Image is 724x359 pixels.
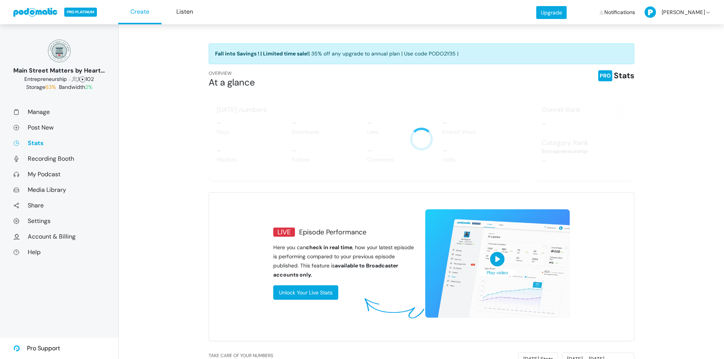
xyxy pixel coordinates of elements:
[13,232,105,240] a: Account & Billing
[645,6,656,18] img: P-50-ab8a3cff1f42e3edaa744736fdbd136011fc75d0d07c0e6946c3d5a70d29199b.png
[13,170,105,178] a: My Podcast
[13,186,105,194] a: Media Library
[48,40,71,62] img: 150x150_17130234.png
[612,71,634,81] span: Stats
[273,228,295,237] div: LIVE
[645,1,711,24] a: [PERSON_NAME]
[13,248,105,256] a: Help
[306,244,352,251] strong: check in real time
[13,201,105,209] a: Share
[13,108,105,116] a: Manage
[604,1,635,24] span: Notifications
[72,76,78,82] span: Followers
[273,285,338,300] a: Unlock Your Live Stats
[425,209,570,318] img: realtime_video_pitch-3a2df44a71a6b94019c72be9f4f79a03e187bdc9cc7d2e775cfc0a4520886967.webp
[24,76,67,82] span: Business: Entrepreneurship
[209,70,418,76] h5: OVERVIEW
[273,228,418,237] h3: Episode Performance
[13,139,105,147] a: Stats
[64,8,97,17] span: PRO PLATINUM
[13,217,105,225] a: Settings
[209,43,634,64] a: Fall into Savings ! | Limited time sale!| 35% off any upgrade to annual plan | Use code PODO2Y35 |
[662,1,705,24] span: [PERSON_NAME]
[13,66,105,75] div: Main Street Matters by Heart on [GEOGRAPHIC_DATA]
[118,0,162,24] a: Create
[273,243,418,279] p: Here you can , how your latest episode is performing compared to your previous episode published....
[209,353,418,359] h6: TAKE CARE OF YOUR NUMBERS
[215,50,309,57] strong: Fall into Savings ! | Limited time sale!
[13,155,105,163] a: Recording Booth
[26,84,57,90] span: Storage
[598,70,612,81] span: PRO
[45,84,56,90] span: 63%
[59,84,92,90] span: Bandwidth
[273,262,398,278] strong: available to Broadcaster accounts only.
[13,338,60,359] a: Pro Support
[209,76,418,88] h1: At a glance
[85,84,92,90] span: 2%
[536,6,567,19] a: Upgrade
[79,76,86,82] span: Episodes
[13,123,105,131] a: Post New
[13,75,105,83] div: 1 102
[163,0,206,24] a: Listen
